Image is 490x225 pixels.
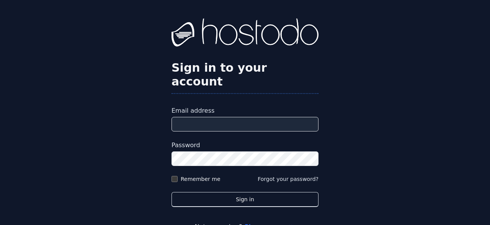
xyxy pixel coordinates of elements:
[171,61,318,89] h2: Sign in to your account
[171,141,318,150] label: Password
[171,106,318,115] label: Email address
[181,175,220,183] label: Remember me
[171,18,318,49] img: Hostodo
[258,175,318,183] button: Forgot your password?
[171,192,318,207] button: Sign in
